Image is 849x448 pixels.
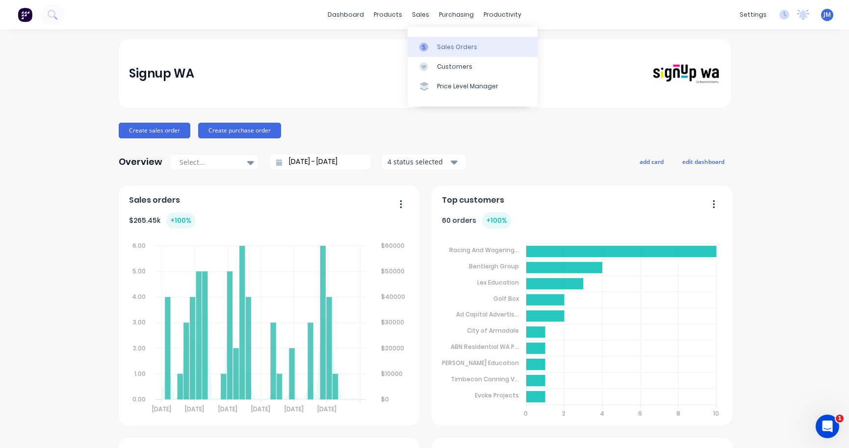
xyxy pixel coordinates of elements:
tspan: 8 [676,409,680,418]
div: settings [735,7,772,22]
tspan: Golf Box [493,294,519,302]
tspan: 10 [714,409,720,418]
tspan: $50000 [382,267,405,275]
div: $ 265.45k [129,212,195,229]
tspan: Timbecon Canning V... [451,375,519,383]
tspan: Lex Education [477,278,519,287]
tspan: [DATE] [284,405,304,413]
tspan: 0.00 [132,395,146,403]
iframe: Intercom live chat [816,415,839,438]
div: sales [407,7,434,22]
tspan: $20000 [382,344,405,352]
tspan: [DATE] [152,405,171,413]
span: Top customers [442,194,504,206]
a: dashboard [323,7,369,22]
tspan: 5.00 [132,267,146,275]
span: Sales orders [129,194,180,206]
tspan: $0 [382,395,389,403]
span: 1 [836,415,844,422]
div: products [369,7,407,22]
tspan: Evoke Projects [475,391,519,399]
tspan: City of Armadale [467,326,519,335]
div: Customers [437,62,472,71]
div: 60 orders [442,212,511,229]
tspan: 1.00 [134,369,146,378]
a: Price Level Manager [408,77,538,96]
div: Price Level Manager [437,82,498,91]
tspan: $40000 [382,292,406,301]
div: Signup WA [129,64,194,83]
tspan: 4 [600,409,604,418]
button: 4 status selected [382,155,465,169]
tspan: ABN Residential WA P... [451,343,519,351]
div: Overview [119,152,162,172]
tspan: [DATE] [252,405,271,413]
div: purchasing [434,7,479,22]
button: add card [633,155,670,168]
div: + 100 % [482,212,511,229]
tspan: [DATE] [318,405,337,413]
div: Sales Orders [437,43,477,52]
tspan: [DATE] [218,405,237,413]
tspan: 0 [524,409,528,418]
tspan: Bentleigh Group [469,262,519,270]
a: Customers [408,57,538,77]
div: 4 status selected [387,157,449,167]
tspan: 6 [639,409,643,418]
tspan: 2 [563,409,566,418]
div: productivity [479,7,526,22]
tspan: $10000 [382,369,403,378]
tspan: Ad Capital Advertis... [456,310,519,318]
tspan: 3.00 [133,318,146,326]
tspan: [PERSON_NAME] Education [440,359,519,367]
button: edit dashboard [676,155,731,168]
tspan: [DATE] [185,405,205,413]
tspan: 4.00 [132,292,146,301]
a: Sales Orders [408,37,538,56]
tspan: $60000 [382,241,405,250]
div: + 100 % [166,212,195,229]
tspan: $30000 [382,318,405,326]
button: Create purchase order [198,123,281,138]
button: Create sales order [119,123,190,138]
img: Signup WA [651,63,720,84]
span: JM [823,10,831,19]
tspan: 6.00 [132,241,146,250]
tspan: Racing And Wagering... [449,246,519,254]
tspan: 2.00 [133,344,146,352]
img: Factory [18,7,32,22]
